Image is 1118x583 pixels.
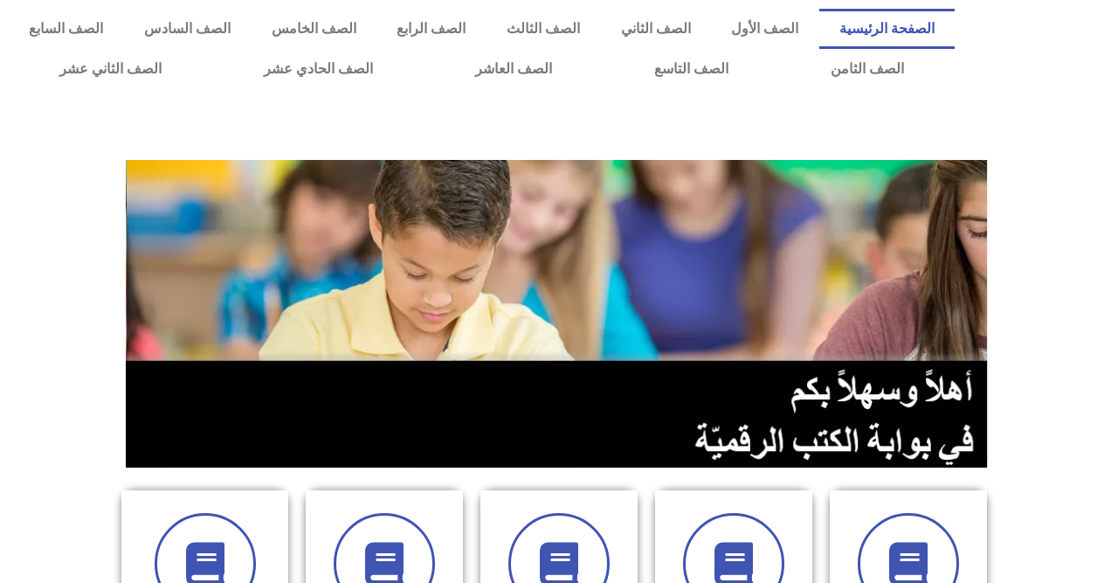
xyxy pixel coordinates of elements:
a: الصف الأول [711,9,819,49]
a: الصف الثالث [487,9,601,49]
a: الصف الثامن [780,49,956,89]
a: الصف الخامس [251,9,376,49]
a: الصف العاشر [424,49,604,89]
a: الصفحة الرئيسية [819,9,956,49]
a: الصف السابع [9,9,124,49]
a: الصف الثاني [600,9,711,49]
a: الصف الرابع [376,9,487,49]
a: الصف الحادي عشر [213,49,424,89]
a: الصف الثاني عشر [9,49,213,89]
a: الصف السادس [124,9,252,49]
a: الصف التاسع [604,49,780,89]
